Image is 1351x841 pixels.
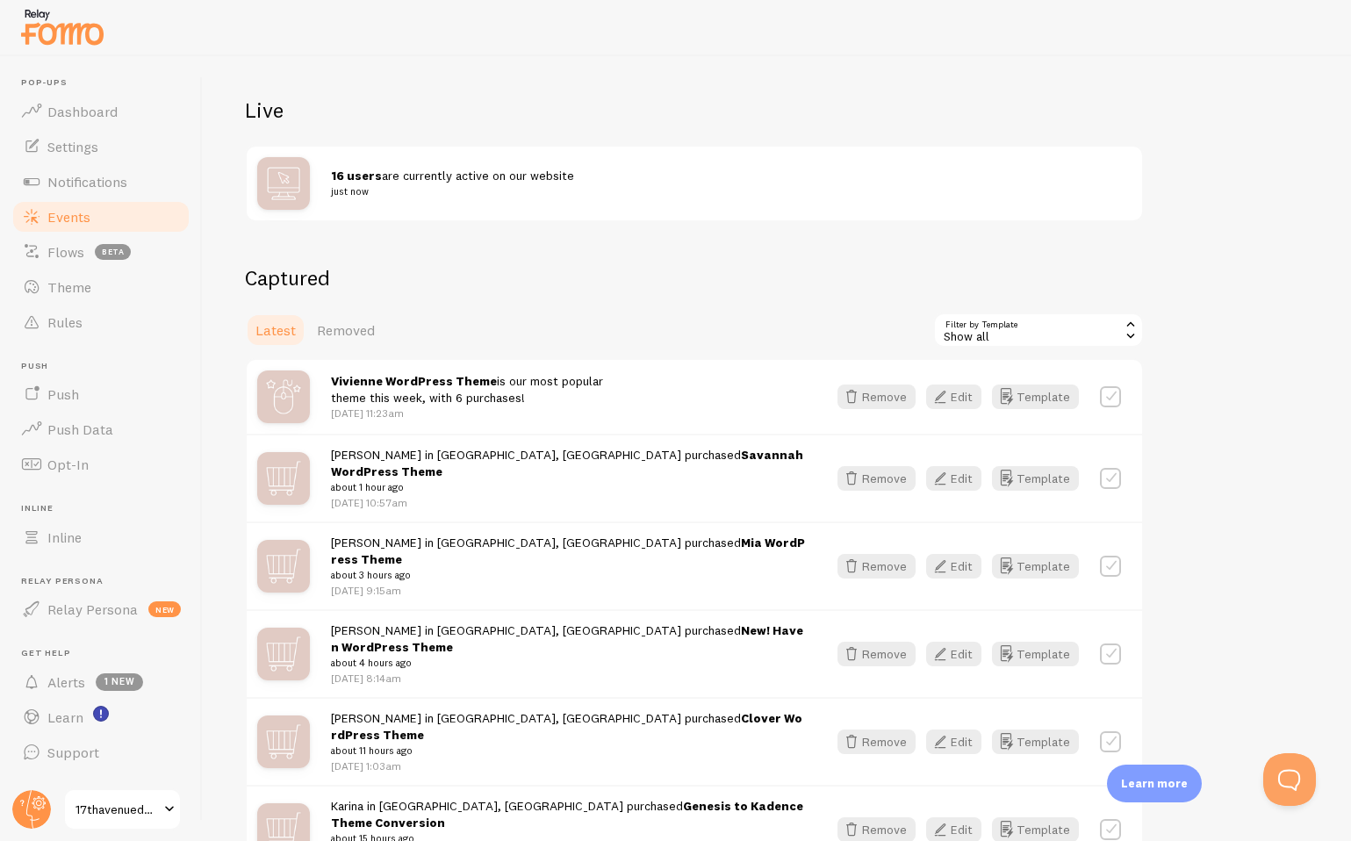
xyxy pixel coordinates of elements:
[11,520,191,555] a: Inline
[257,370,310,423] img: IVFQznRt689xwBHvtFcg
[93,706,109,722] svg: <p>Watch New Feature Tutorials!</p>
[11,234,191,270] a: Flows beta
[11,270,191,305] a: Theme
[148,601,181,617] span: new
[21,576,191,587] span: Relay Persona
[933,313,1144,348] div: Show all
[11,129,191,164] a: Settings
[96,673,143,691] span: 1 new
[257,715,310,768] img: mX0F4IvwRGqjVoppAqZG
[11,665,191,700] a: Alerts 1 new
[11,377,191,412] a: Push
[331,168,1110,200] span: are currently active on our website
[926,554,992,579] a: Edit
[257,540,310,593] img: mX0F4IvwRGqjVoppAqZG
[255,321,296,339] span: Latest
[11,199,191,234] a: Events
[11,94,191,129] a: Dashboard
[992,466,1079,491] button: Template
[331,710,802,743] a: Clover WordPress Theme
[11,447,191,482] a: Opt-In
[21,361,191,372] span: Push
[245,313,306,348] a: Latest
[21,503,191,514] span: Inline
[95,244,131,260] span: beta
[926,554,981,579] button: Edit
[331,710,806,759] span: [PERSON_NAME] in [GEOGRAPHIC_DATA], [GEOGRAPHIC_DATA] purchased
[245,97,1144,124] h2: Live
[257,628,310,680] img: mX0F4IvwRGqjVoppAqZG
[47,528,82,546] span: Inline
[926,466,981,491] button: Edit
[837,466,916,491] button: Remove
[1121,775,1188,792] p: Learn more
[47,173,127,190] span: Notifications
[331,535,805,567] a: Mia WordPress Theme
[331,447,803,479] a: Savannah WordPress Theme
[331,622,803,655] a: New! Haven WordPress Theme
[1263,753,1316,806] iframe: Help Scout Beacon - Open
[992,642,1079,666] button: Template
[257,452,310,505] img: mX0F4IvwRGqjVoppAqZG
[837,730,916,754] button: Remove
[317,321,375,339] span: Removed
[75,799,159,820] span: 17thavenuedesigns
[331,655,806,671] small: about 4 hours ago
[11,412,191,447] a: Push Data
[47,708,83,726] span: Learn
[992,385,1079,409] button: Template
[47,673,85,691] span: Alerts
[331,479,806,495] small: about 1 hour ago
[47,103,118,120] span: Dashboard
[926,642,981,666] button: Edit
[47,600,138,618] span: Relay Persona
[926,466,992,491] a: Edit
[47,278,91,296] span: Theme
[926,385,992,409] a: Edit
[1107,765,1202,802] div: Learn more
[47,243,84,261] span: Flows
[331,583,806,598] p: [DATE] 9:15am
[331,495,806,510] p: [DATE] 10:57am
[47,138,98,155] span: Settings
[11,700,191,735] a: Learn
[11,164,191,199] a: Notifications
[926,730,981,754] button: Edit
[47,744,99,761] span: Support
[21,77,191,89] span: Pop-ups
[331,373,497,389] a: Vivienne WordPress Theme
[837,642,916,666] button: Remove
[21,648,191,659] span: Get Help
[18,4,106,49] img: fomo-relay-logo-orange.svg
[47,385,79,403] span: Push
[11,592,191,627] a: Relay Persona new
[992,730,1079,754] button: Template
[926,730,992,754] a: Edit
[331,743,806,758] small: about 11 hours ago
[837,385,916,409] button: Remove
[331,406,603,420] p: [DATE] 11:23am
[926,642,992,666] a: Edit
[837,554,916,579] button: Remove
[331,373,603,406] span: is our most popular theme this week, with 6 purchases!
[331,798,803,830] a: Genesis to Kadence Theme Conversion
[331,758,806,773] p: [DATE] 1:03am
[331,535,806,584] span: [PERSON_NAME] in [GEOGRAPHIC_DATA], [GEOGRAPHIC_DATA] purchased
[992,554,1079,579] button: Template
[245,264,1144,291] h2: Captured
[331,567,806,583] small: about 3 hours ago
[257,157,310,210] img: bo9btcNLRnCUU1uKyLgF
[11,735,191,770] a: Support
[306,313,385,348] a: Removed
[331,671,806,686] p: [DATE] 8:14am
[331,622,806,672] span: [PERSON_NAME] in [GEOGRAPHIC_DATA], [GEOGRAPHIC_DATA] purchased
[331,447,806,496] span: [PERSON_NAME] in [GEOGRAPHIC_DATA], [GEOGRAPHIC_DATA] purchased
[47,420,113,438] span: Push Data
[47,208,90,226] span: Events
[63,788,182,830] a: 17thavenuedesigns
